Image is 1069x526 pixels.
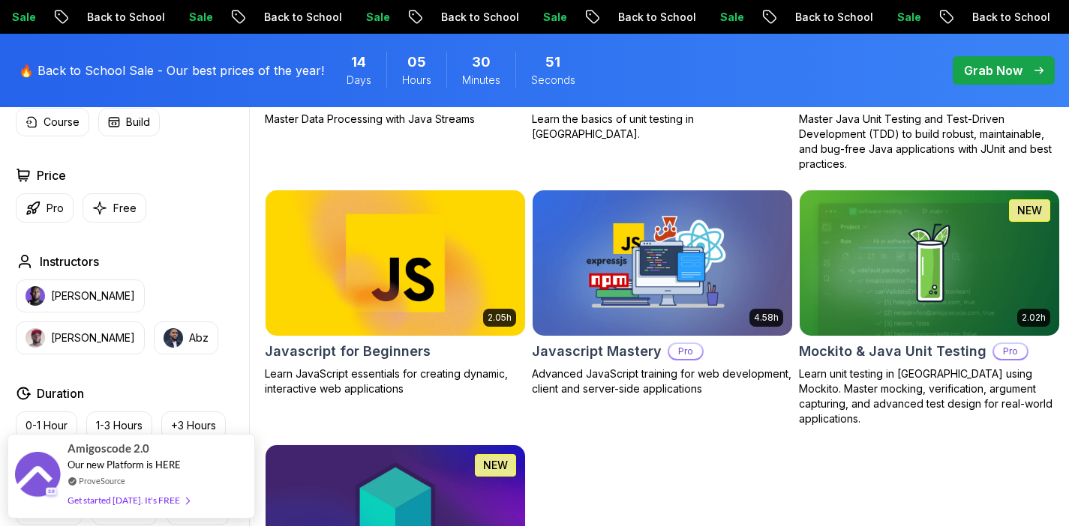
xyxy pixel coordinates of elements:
button: 0-1 Hour [16,411,77,440]
img: Mockito & Java Unit Testing card [800,190,1059,336]
img: instructor img [26,286,45,306]
p: Sale [353,10,401,25]
p: Learn the basics of unit testing in [GEOGRAPHIC_DATA]. [532,112,793,142]
p: [PERSON_NAME] [51,330,135,345]
p: Pro [47,201,64,216]
a: Javascript for Beginners card2.05hJavascript for BeginnersLearn JavaScript essentials for creatin... [265,190,526,396]
a: ProveSource [79,474,125,487]
h2: Javascript for Beginners [265,341,431,362]
p: Back to School [74,10,176,25]
p: Course [44,115,80,130]
p: Pro [669,344,702,359]
button: Course [16,108,89,136]
p: Sale [176,10,224,25]
p: Sale [530,10,578,25]
button: +3 Hours [161,411,226,440]
span: 14 Days [351,52,366,73]
span: Our new Platform is HERE [68,459,181,471]
p: Pro [994,344,1027,359]
button: Build [98,108,160,136]
button: Pro [16,193,74,223]
h2: Javascript Mastery [532,341,662,362]
p: NEW [1017,203,1042,218]
p: 1-3 Hours [96,418,143,433]
p: Build [126,115,150,130]
button: instructor img[PERSON_NAME] [16,321,145,354]
span: 5 Hours [407,52,426,73]
p: Advanced JavaScript training for web development, client and server-side applications [532,366,793,396]
h2: Duration [37,384,84,402]
p: [PERSON_NAME] [51,288,135,303]
p: 2.02h [1022,312,1046,324]
p: Learn unit testing in [GEOGRAPHIC_DATA] using Mockito. Master mocking, verification, argument cap... [799,366,1060,426]
p: Sale [884,10,932,25]
h2: Instructors [40,253,99,270]
p: 🔥 Back to School Sale - Our best prices of the year! [19,61,324,79]
p: Back to School [428,10,530,25]
p: Master Java Unit Testing and Test-Driven Development (TDD) to build robust, maintainable, and bug... [799,112,1060,172]
button: instructor img[PERSON_NAME] [16,279,145,312]
p: Back to School [605,10,707,25]
p: Grab Now [964,61,1022,79]
p: 2.05h [488,312,512,324]
h2: Price [37,166,66,184]
p: Learn JavaScript essentials for creating dynamic, interactive web applications [265,366,526,396]
button: 1-3 Hours [86,411,152,440]
p: Master Data Processing with Java Streams [265,112,526,127]
img: instructor img [164,328,183,348]
p: +3 Hours [171,418,216,433]
a: Javascript Mastery card4.58hJavascript MasteryProAdvanced JavaScript training for web development... [532,190,793,396]
p: Abz [189,330,209,345]
p: 4.58h [754,312,779,324]
div: Get started [DATE]. It's FREE [68,492,189,509]
p: Back to School [782,10,884,25]
a: Mockito & Java Unit Testing card2.02hNEWMockito & Java Unit TestingProLearn unit testing in [GEOG... [799,190,1060,426]
p: 0-1 Hour [26,418,68,433]
span: 51 Seconds [545,52,560,73]
p: Free [113,201,137,216]
p: Back to School [251,10,353,25]
img: Javascript for Beginners card [266,190,525,336]
img: provesource social proof notification image [15,452,60,501]
span: Hours [402,73,431,88]
span: Minutes [462,73,500,88]
img: Javascript Mastery card [533,190,792,336]
span: 30 Minutes [472,52,491,73]
img: instructor img [26,328,45,348]
span: Seconds [531,73,575,88]
button: Free [83,193,146,223]
span: Amigoscode 2.0 [68,440,149,457]
span: Days [347,73,371,88]
p: Back to School [959,10,1061,25]
p: Sale [707,10,755,25]
button: instructor imgAbz [154,321,218,354]
p: NEW [483,458,508,473]
h2: Mockito & Java Unit Testing [799,341,986,362]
